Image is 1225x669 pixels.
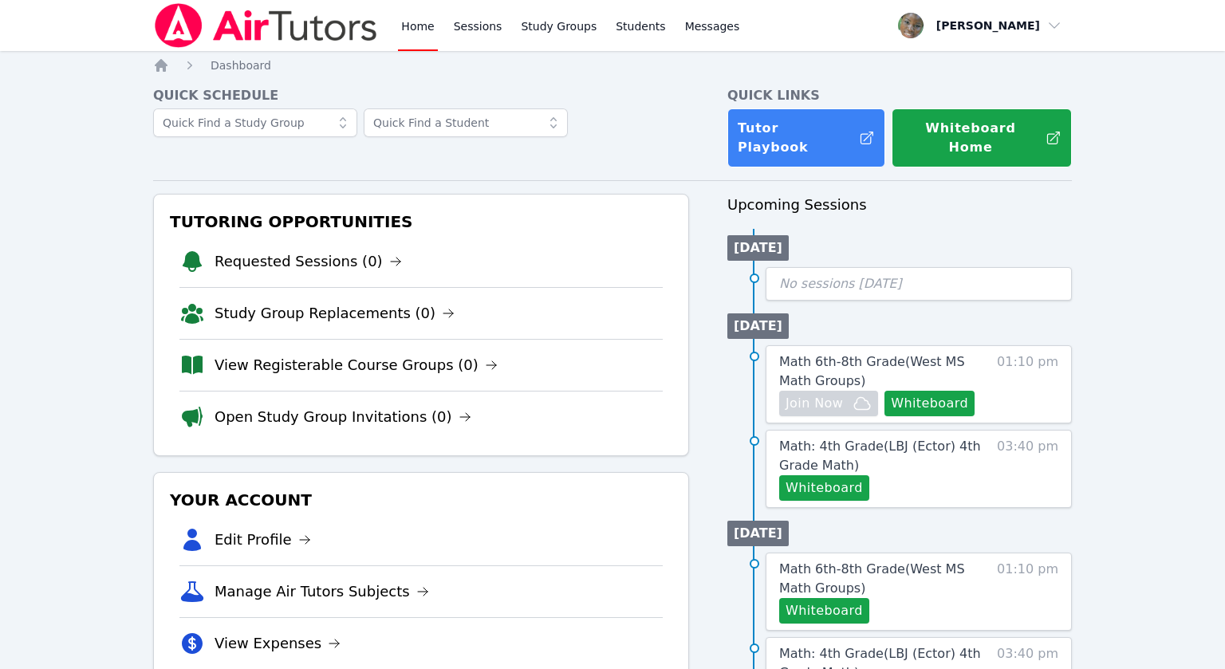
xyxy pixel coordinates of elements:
[215,250,402,273] a: Requested Sessions (0)
[779,561,965,596] span: Math 6th-8th Grade ( West MS Math Groups )
[779,354,965,388] span: Math 6th-8th Grade ( West MS Math Groups )
[727,521,789,546] li: [DATE]
[779,437,989,475] a: Math: 4th Grade(LBJ (Ector) 4th Grade Math)
[727,108,885,167] a: Tutor Playbook
[215,580,429,603] a: Manage Air Tutors Subjects
[779,439,981,473] span: Math: 4th Grade ( LBJ (Ector) 4th Grade Math )
[727,235,789,261] li: [DATE]
[779,352,989,391] a: Math 6th-8th Grade(West MS Math Groups)
[364,108,568,137] input: Quick Find a Student
[727,313,789,339] li: [DATE]
[167,207,676,236] h3: Tutoring Opportunities
[167,486,676,514] h3: Your Account
[997,560,1058,624] span: 01:10 pm
[211,57,271,73] a: Dashboard
[215,632,341,655] a: View Expenses
[215,529,311,551] a: Edit Profile
[779,276,902,291] span: No sessions [DATE]
[153,86,689,105] h4: Quick Schedule
[997,437,1058,501] span: 03:40 pm
[779,475,869,501] button: Whiteboard
[727,194,1072,216] h3: Upcoming Sessions
[215,302,455,325] a: Study Group Replacements (0)
[779,598,869,624] button: Whiteboard
[153,108,357,137] input: Quick Find a Study Group
[884,391,975,416] button: Whiteboard
[215,354,498,376] a: View Registerable Course Groups (0)
[153,57,1072,73] nav: Breadcrumb
[153,3,379,48] img: Air Tutors
[779,391,878,416] button: Join Now
[215,406,471,428] a: Open Study Group Invitations (0)
[727,86,1072,105] h4: Quick Links
[892,108,1072,167] button: Whiteboard Home
[779,560,989,598] a: Math 6th-8th Grade(West MS Math Groups)
[211,59,271,72] span: Dashboard
[786,394,843,413] span: Join Now
[685,18,740,34] span: Messages
[997,352,1058,416] span: 01:10 pm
